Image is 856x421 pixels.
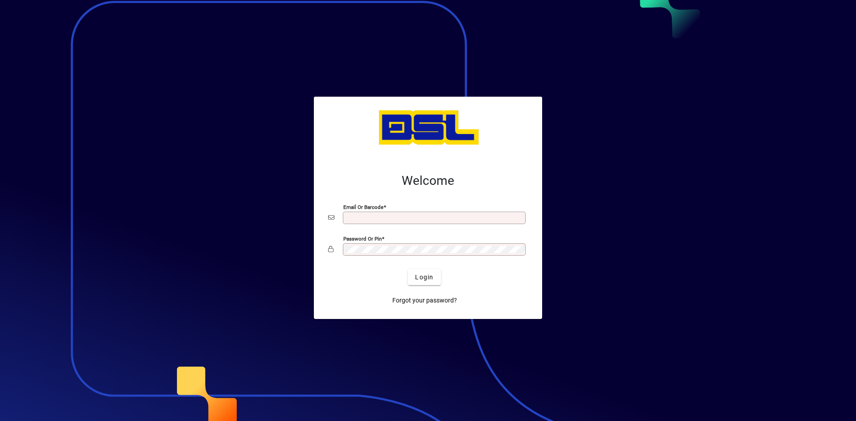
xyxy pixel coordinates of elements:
[328,173,528,188] h2: Welcome
[343,204,383,210] mat-label: Email or Barcode
[389,292,461,308] a: Forgot your password?
[408,269,440,285] button: Login
[415,273,433,282] span: Login
[343,236,382,242] mat-label: Password or Pin
[392,296,457,305] span: Forgot your password?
